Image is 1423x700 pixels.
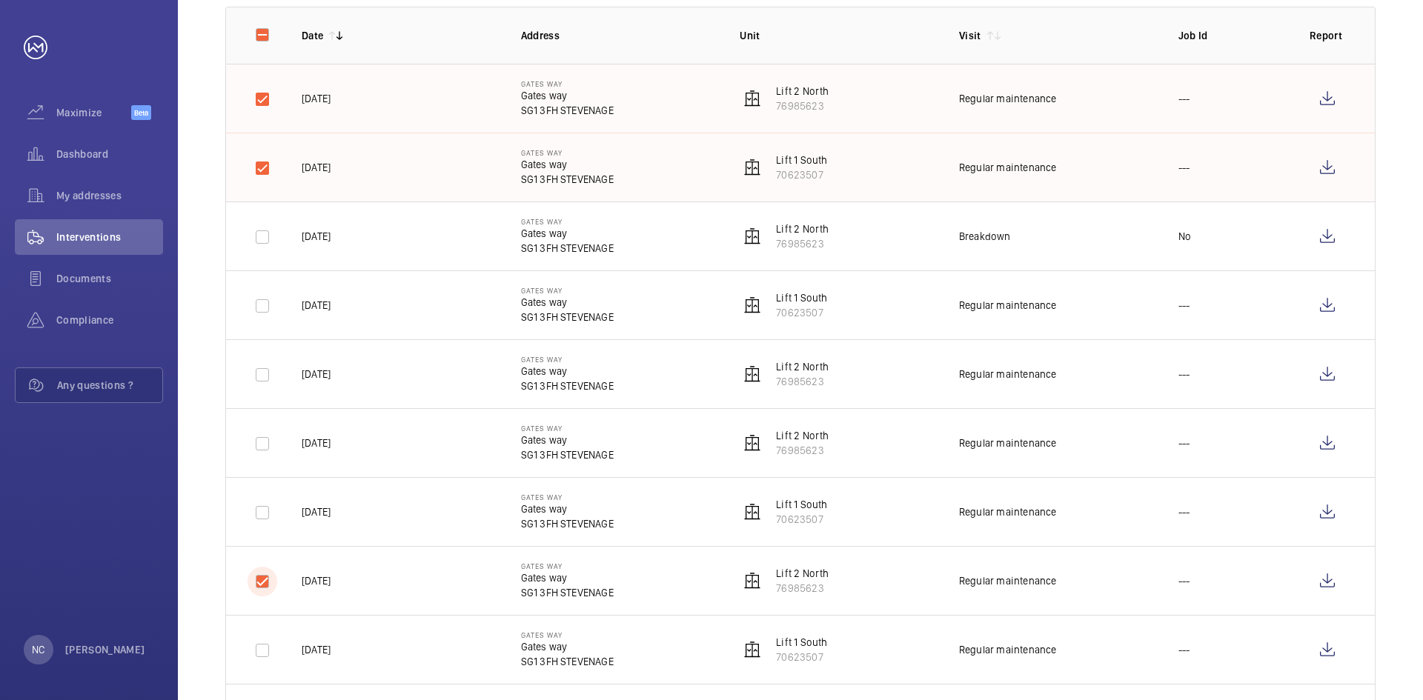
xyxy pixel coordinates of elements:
[521,103,614,118] p: SG1 3FH STEVENAGE
[1178,436,1190,450] p: ---
[776,99,829,113] p: 76985623
[776,374,829,389] p: 76985623
[521,424,614,433] p: Gates Way
[302,367,331,381] p: [DATE]
[776,153,827,167] p: Lift 1 South
[521,217,614,226] p: Gates Way
[743,434,761,452] img: elevator.svg
[302,160,331,175] p: [DATE]
[776,428,829,443] p: Lift 2 North
[776,635,827,650] p: Lift 1 South
[65,642,145,657] p: [PERSON_NAME]
[521,379,614,393] p: SG1 3FH STEVENAGE
[959,28,981,43] p: Visit
[302,504,331,519] p: [DATE]
[57,378,162,393] span: Any questions ?
[56,147,163,161] span: Dashboard
[56,313,163,327] span: Compliance
[1178,573,1190,588] p: ---
[521,79,614,88] p: Gates Way
[743,365,761,383] img: elevator.svg
[302,298,331,313] p: [DATE]
[776,512,827,527] p: 70623507
[1178,367,1190,381] p: ---
[56,188,163,203] span: My addresses
[1178,229,1191,244] p: No
[521,148,614,157] p: Gates Way
[743,572,761,590] img: elevator.svg
[776,443,829,458] p: 76985623
[521,172,614,187] p: SG1 3FH STEVENAGE
[776,497,827,512] p: Lift 1 South
[521,639,614,654] p: Gates way
[302,229,331,244] p: [DATE]
[521,241,614,256] p: SG1 3FH STEVENAGE
[521,355,614,364] p: Gates Way
[743,227,761,245] img: elevator.svg
[1178,91,1190,106] p: ---
[743,159,761,176] img: elevator.svg
[521,28,717,43] p: Address
[1178,642,1190,657] p: ---
[959,642,1056,657] div: Regular maintenance
[521,570,614,585] p: Gates way
[521,501,614,516] p: Gates way
[959,367,1056,381] div: Regular maintenance
[56,271,163,286] span: Documents
[521,157,614,172] p: Gates way
[776,650,827,664] p: 70623507
[521,654,614,669] p: SG1 3FH STEVENAGE
[776,566,829,581] p: Lift 2 North
[776,305,827,320] p: 70623507
[302,436,331,450] p: [DATE]
[521,447,614,462] p: SG1 3FH STEVENAGE
[521,88,614,103] p: Gates way
[1178,504,1190,519] p: ---
[302,642,331,657] p: [DATE]
[521,433,614,447] p: Gates way
[521,561,614,570] p: Gates Way
[776,84,829,99] p: Lift 2 North
[32,642,44,657] p: NC
[56,230,163,244] span: Interventions
[1178,298,1190,313] p: ---
[1178,160,1190,175] p: ---
[131,105,151,120] span: Beta
[743,296,761,314] img: elevator.svg
[521,585,614,600] p: SG1 3FH STEVENAGE
[743,90,761,107] img: elevator.svg
[521,516,614,531] p: SG1 3FH STEVENAGE
[743,503,761,521] img: elevator.svg
[521,493,614,501] p: Gates Way
[776,290,827,305] p: Lift 1 South
[521,295,614,310] p: Gates way
[740,28,935,43] p: Unit
[959,436,1056,450] div: Regular maintenance
[302,28,323,43] p: Date
[959,573,1056,588] div: Regular maintenance
[959,229,1011,244] div: Breakdown
[1178,28,1286,43] p: Job Id
[776,236,829,251] p: 76985623
[959,504,1056,519] div: Regular maintenance
[776,221,829,236] p: Lift 2 North
[302,91,331,106] p: [DATE]
[1310,28,1345,43] p: Report
[521,364,614,379] p: Gates way
[776,581,829,596] p: 76985623
[521,286,614,295] p: Gates Way
[743,641,761,659] img: elevator.svg
[521,310,614,324] p: SG1 3FH STEVENAGE
[521,226,614,241] p: Gates way
[302,573,331,588] p: [DATE]
[776,167,827,182] p: 70623507
[776,359,829,374] p: Lift 2 North
[959,298,1056,313] div: Regular maintenance
[56,105,131,120] span: Maximize
[959,91,1056,106] div: Regular maintenance
[959,160,1056,175] div: Regular maintenance
[521,630,614,639] p: Gates Way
